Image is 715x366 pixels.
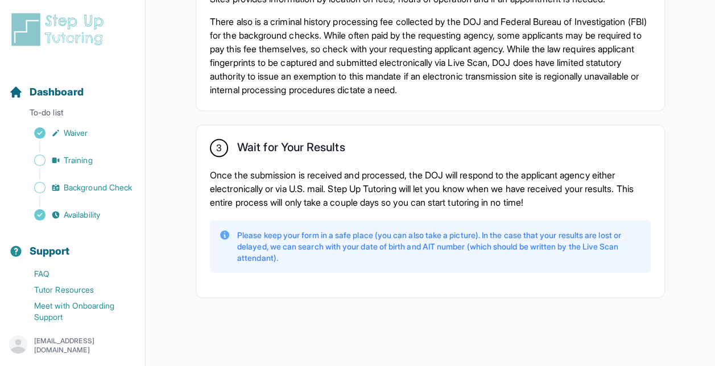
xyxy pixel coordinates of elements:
[216,141,222,155] span: 3
[9,282,145,298] a: Tutor Resources
[5,66,140,105] button: Dashboard
[30,243,70,259] span: Support
[9,325,145,341] a: Contact Onboarding Support
[64,209,100,221] span: Availability
[210,168,651,209] p: Once the submission is received and processed, the DOJ will respond to the applicant agency eithe...
[237,140,345,159] h2: Wait for Your Results
[237,229,642,263] p: Please keep your form in a safe place (you can also take a picture). In the case that your result...
[9,335,136,356] button: [EMAIL_ADDRESS][DOMAIN_NAME]
[30,84,84,100] span: Dashboard
[34,336,136,355] p: [EMAIL_ADDRESS][DOMAIN_NAME]
[9,180,145,196] a: Background Check
[9,11,110,48] img: logo
[210,15,651,97] p: There also is a criminal history processing fee collected by the DOJ and Federal Bureau of Invest...
[64,182,132,193] span: Background Check
[5,107,140,123] p: To-do list
[9,298,145,325] a: Meet with Onboarding Support
[64,155,93,166] span: Training
[9,266,145,282] a: FAQ
[9,125,145,141] a: Waiver
[9,152,145,168] a: Training
[64,127,88,139] span: Waiver
[9,207,145,223] a: Availability
[9,84,84,100] a: Dashboard
[5,225,140,264] button: Support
